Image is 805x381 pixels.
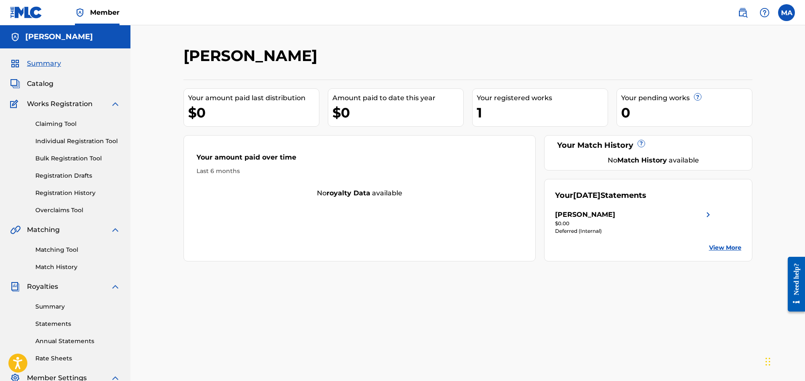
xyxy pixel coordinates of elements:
[27,282,58,292] span: Royalties
[25,32,93,42] h5: THOMAS SYLVESTER ALLEN
[332,93,463,103] div: Amount paid to date this year
[694,93,701,100] span: ?
[35,206,120,215] a: Overclaims Tool
[184,188,536,198] div: No available
[90,8,120,17] span: Member
[35,320,120,328] a: Statements
[35,302,120,311] a: Summary
[734,4,751,21] a: Public Search
[555,210,615,220] div: [PERSON_NAME]
[477,93,608,103] div: Your registered works
[188,103,319,122] div: $0
[555,220,713,227] div: $0.00
[703,210,713,220] img: right chevron icon
[35,154,120,163] a: Bulk Registration Tool
[27,79,53,89] span: Catalog
[10,79,53,89] a: CatalogCatalog
[638,140,645,147] span: ?
[765,349,770,374] div: Drag
[617,156,667,164] strong: Match History
[10,99,21,109] img: Works Registration
[738,8,748,18] img: search
[197,152,523,167] div: Your amount paid over time
[27,99,93,109] span: Works Registration
[477,103,608,122] div: 1
[10,6,43,19] img: MLC Logo
[555,227,713,235] div: Deferred (Internal)
[110,99,120,109] img: expand
[555,140,741,151] div: Your Match History
[332,103,463,122] div: $0
[10,225,21,235] img: Matching
[327,189,370,197] strong: royalty data
[75,8,85,18] img: Top Rightsholder
[781,250,805,318] iframe: Resource Center
[621,103,752,122] div: 0
[183,46,321,65] h2: [PERSON_NAME]
[763,341,805,381] iframe: Chat Widget
[27,59,61,69] span: Summary
[10,59,20,69] img: Summary
[760,8,770,18] img: help
[10,32,20,42] img: Accounts
[110,225,120,235] img: expand
[110,282,120,292] img: expand
[35,245,120,254] a: Matching Tool
[35,354,120,363] a: Rate Sheets
[10,59,61,69] a: SummarySummary
[188,93,319,103] div: Your amount paid last distribution
[709,243,741,252] a: View More
[35,337,120,346] a: Annual Statements
[10,282,20,292] img: Royalties
[573,191,600,200] span: [DATE]
[35,137,120,146] a: Individual Registration Tool
[197,167,523,176] div: Last 6 months
[35,171,120,180] a: Registration Drafts
[10,79,20,89] img: Catalog
[621,93,752,103] div: Your pending works
[566,155,741,165] div: No available
[555,210,713,235] a: [PERSON_NAME]right chevron icon$0.00Deferred (Internal)
[756,4,773,21] div: Help
[27,225,60,235] span: Matching
[778,4,795,21] div: User Menu
[35,120,120,128] a: Claiming Tool
[35,263,120,272] a: Match History
[555,190,646,201] div: Your Statements
[35,189,120,197] a: Registration History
